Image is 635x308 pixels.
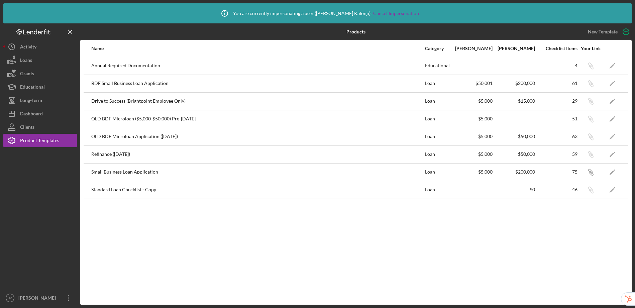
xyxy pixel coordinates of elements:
[451,81,493,86] div: $50,001
[346,29,365,34] b: Products
[493,151,535,157] div: $50,000
[493,46,535,51] div: [PERSON_NAME]
[425,146,450,163] div: Loan
[3,67,77,80] button: Grants
[536,98,577,104] div: 29
[20,94,42,109] div: Long-Term
[536,187,577,192] div: 46
[91,58,424,74] div: Annual Required Documentation
[493,81,535,86] div: $200,000
[425,111,450,127] div: Loan
[536,169,577,175] div: 75
[3,80,77,94] button: Educational
[451,151,493,157] div: $5,000
[578,46,603,51] div: Your Link
[216,5,419,22] div: You are currently impersonating a user ( [PERSON_NAME] Kalonji ).
[536,63,577,68] div: 4
[451,134,493,139] div: $5,000
[373,11,419,16] a: Cancel Impersonation
[8,296,12,300] text: JK
[3,120,77,134] button: Clients
[20,107,43,122] div: Dashboard
[3,107,77,120] button: Dashboard
[20,67,34,82] div: Grants
[91,164,424,181] div: Small Business Loan Application
[425,46,450,51] div: Category
[425,93,450,110] div: Loan
[20,54,32,69] div: Loans
[91,46,424,51] div: Name
[493,134,535,139] div: $50,000
[17,291,60,306] div: [PERSON_NAME]
[536,151,577,157] div: 59
[425,75,450,92] div: Loan
[536,116,577,121] div: 51
[20,80,45,95] div: Educational
[493,98,535,104] div: $15,000
[425,164,450,181] div: Loan
[536,134,577,139] div: 63
[425,128,450,145] div: Loan
[91,111,424,127] div: OLD BDF Microloan ($5,000-$50,000) Pre-[DATE]
[425,58,450,74] div: Educational
[588,27,618,37] div: New Template
[3,40,77,54] button: Activity
[536,46,577,51] div: Checklist Items
[20,40,36,55] div: Activity
[536,81,577,86] div: 61
[91,128,424,145] div: OLD BDF Microloan Application ([DATE])
[3,291,77,305] button: JK[PERSON_NAME]
[91,146,424,163] div: Refinance ([DATE])
[20,120,34,135] div: Clients
[91,182,424,198] div: Standard Loan Checklist - Copy
[493,169,535,175] div: $200,000
[3,134,77,147] button: Product Templates
[3,54,77,67] button: Loans
[425,182,450,198] div: Loan
[91,75,424,92] div: BDF Small Business Loan Application
[451,46,493,51] div: [PERSON_NAME]
[451,169,493,175] div: $5,000
[91,93,424,110] div: Drive to Success (Brightpoint Employee Only)
[20,134,59,149] div: Product Templates
[584,27,632,37] button: New Template
[451,116,493,121] div: $5,000
[3,94,77,107] button: Long-Term
[451,98,493,104] div: $5,000
[493,187,535,192] div: $0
